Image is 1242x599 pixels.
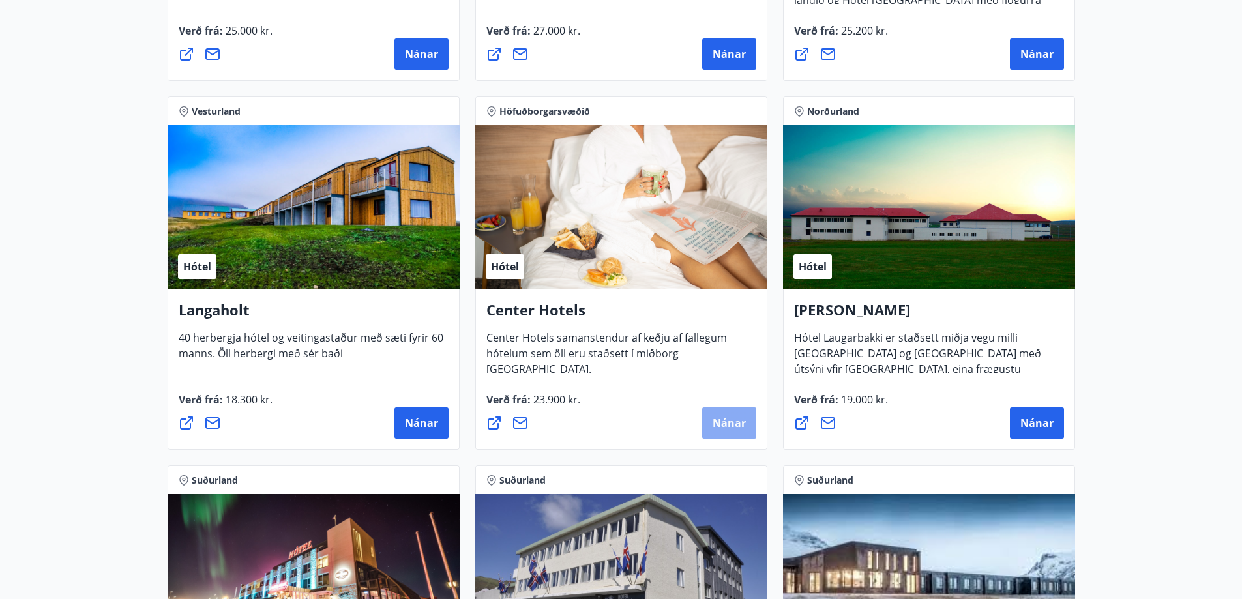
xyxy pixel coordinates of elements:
span: Höfuðborgarsvæðið [499,105,590,118]
span: Vesturland [192,105,241,118]
span: Verð frá : [179,392,273,417]
span: Nánar [713,416,746,430]
span: Suðurland [192,474,238,487]
span: Hótel [491,259,519,274]
span: Suðurland [807,474,853,487]
button: Nánar [394,38,449,70]
span: Hótel [183,259,211,274]
h4: [PERSON_NAME] [794,300,1064,330]
span: 27.000 kr. [531,23,580,38]
span: Nánar [405,416,438,430]
h4: Center Hotels [486,300,756,330]
span: Hótel [799,259,827,274]
span: Verð frá : [486,23,580,48]
span: Verð frá : [794,23,888,48]
button: Nánar [1010,407,1064,439]
span: Nánar [713,47,746,61]
span: Verð frá : [179,23,273,48]
span: Nánar [405,47,438,61]
button: Nánar [702,407,756,439]
span: Nánar [1020,416,1054,430]
span: Norðurland [807,105,859,118]
button: Nánar [702,38,756,70]
span: 23.900 kr. [531,392,580,407]
span: 40 herbergja hótel og veitingastaður með sæti fyrir 60 manns. Öll herbergi með sér baði [179,330,443,371]
span: 19.000 kr. [838,392,888,407]
button: Nánar [394,407,449,439]
button: Nánar [1010,38,1064,70]
span: 18.300 kr. [223,392,273,407]
span: Hótel Laugarbakki er staðsett miðja vegu milli [GEOGRAPHIC_DATA] og [GEOGRAPHIC_DATA] með útsýni ... [794,330,1041,402]
span: Suðurland [499,474,546,487]
span: Verð frá : [794,392,888,417]
span: Center Hotels samanstendur af keðju af fallegum hótelum sem öll eru staðsett í miðborg [GEOGRAPHI... [486,330,727,387]
span: Nánar [1020,47,1054,61]
span: Verð frá : [486,392,580,417]
span: 25.200 kr. [838,23,888,38]
h4: Langaholt [179,300,449,330]
span: 25.000 kr. [223,23,273,38]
